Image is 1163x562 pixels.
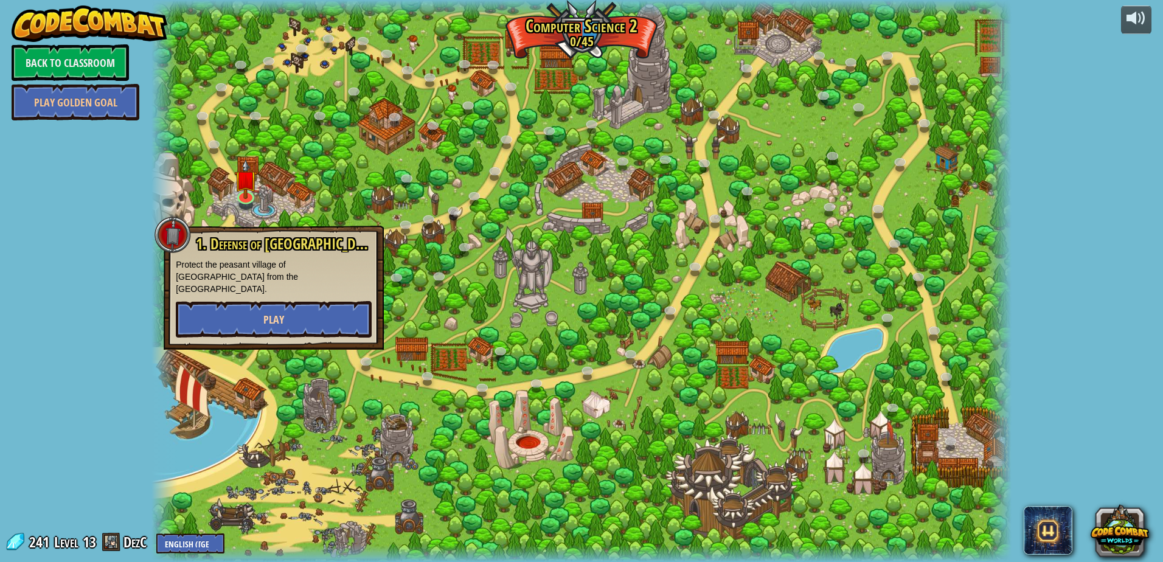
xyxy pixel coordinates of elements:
[1121,5,1151,34] button: Adjust volume
[29,532,53,552] span: 241
[123,532,150,552] a: DezC
[12,44,129,81] a: Back to Classroom
[176,258,372,295] p: Protect the peasant village of [GEOGRAPHIC_DATA] from the [GEOGRAPHIC_DATA].
[12,84,139,120] a: Play Golden Goal
[176,301,372,338] button: Play
[234,159,257,199] img: level-banner-unstarted.png
[54,532,78,552] span: Level
[83,532,96,552] span: 13
[263,312,284,327] span: Play
[12,5,167,42] img: CodeCombat - Learn how to code by playing a game
[196,234,382,254] span: 1. Defense of [GEOGRAPHIC_DATA]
